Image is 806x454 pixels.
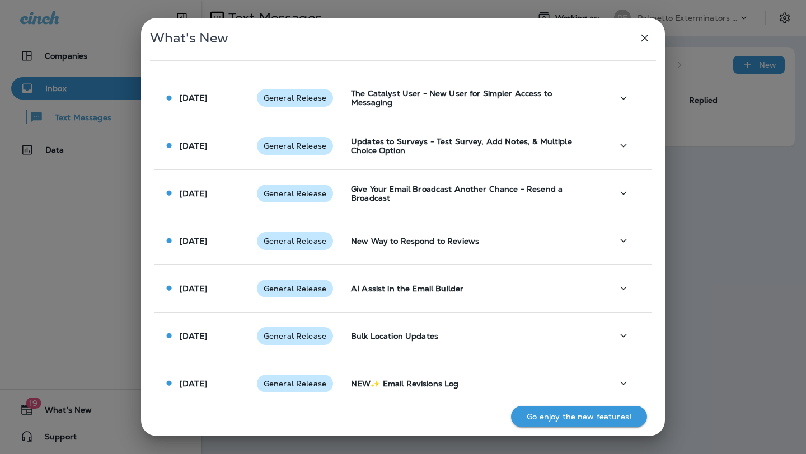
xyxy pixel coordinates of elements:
span: What's New [150,30,228,46]
p: [DATE] [180,332,207,340]
p: [DATE] [180,141,207,150]
span: General Release [257,141,333,150]
p: [DATE] [180,189,207,198]
span: General Release [257,332,333,340]
p: Bulk Location Updates [351,332,594,340]
p: [DATE] [180,93,207,102]
p: Updates to Surveys - Test Survey, Add Notes, & Multiple Choice Option [351,137,594,155]
p: [DATE] [180,379,207,388]
p: AI Assist in the Email Builder [351,284,594,293]
span: General Release [257,93,333,102]
span: General Release [257,284,333,293]
p: The Catalyst User - New User for Simpler Access to Messaging [351,89,594,107]
p: New Way to Respond to Reviews [351,237,594,245]
p: [DATE] [180,284,207,293]
p: NEW✨ Email Revisions Log [351,379,594,388]
p: Go enjoy the new features! [527,412,631,421]
span: General Release [257,237,333,245]
span: General Release [257,379,333,388]
span: General Release [257,189,333,198]
p: Give Your Email Broadcast Another Chance - Resend a Broadcast [351,185,594,202]
button: Go enjoy the new features! [511,406,647,427]
p: [DATE] [180,237,207,245]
